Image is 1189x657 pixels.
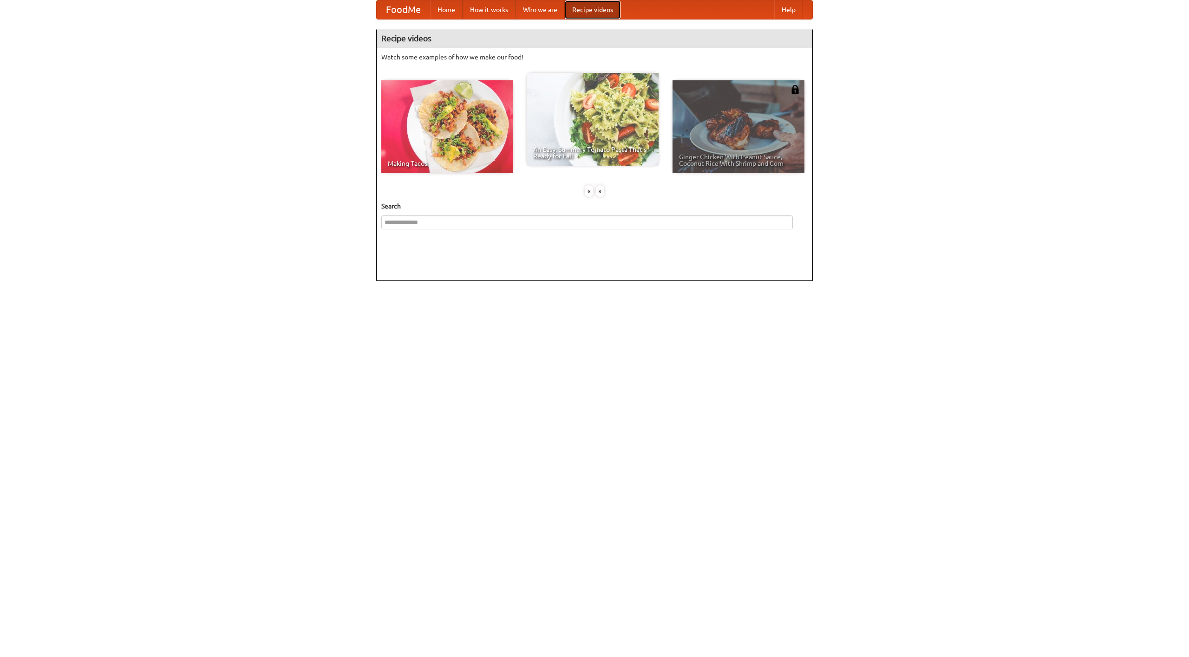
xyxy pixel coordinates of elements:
a: Home [430,0,463,19]
a: FoodMe [377,0,430,19]
span: An Easy, Summery Tomato Pasta That's Ready for Fall [533,146,652,159]
p: Watch some examples of how we make our food! [381,52,808,62]
h5: Search [381,202,808,211]
a: Making Tacos [381,80,513,173]
div: » [596,185,604,197]
a: Help [774,0,803,19]
a: Who we are [516,0,565,19]
h4: Recipe videos [377,29,812,48]
a: How it works [463,0,516,19]
a: An Easy, Summery Tomato Pasta That's Ready for Fall [527,73,659,166]
span: Making Tacos [388,160,507,167]
div: « [585,185,593,197]
img: 483408.png [790,85,800,94]
a: Recipe videos [565,0,621,19]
